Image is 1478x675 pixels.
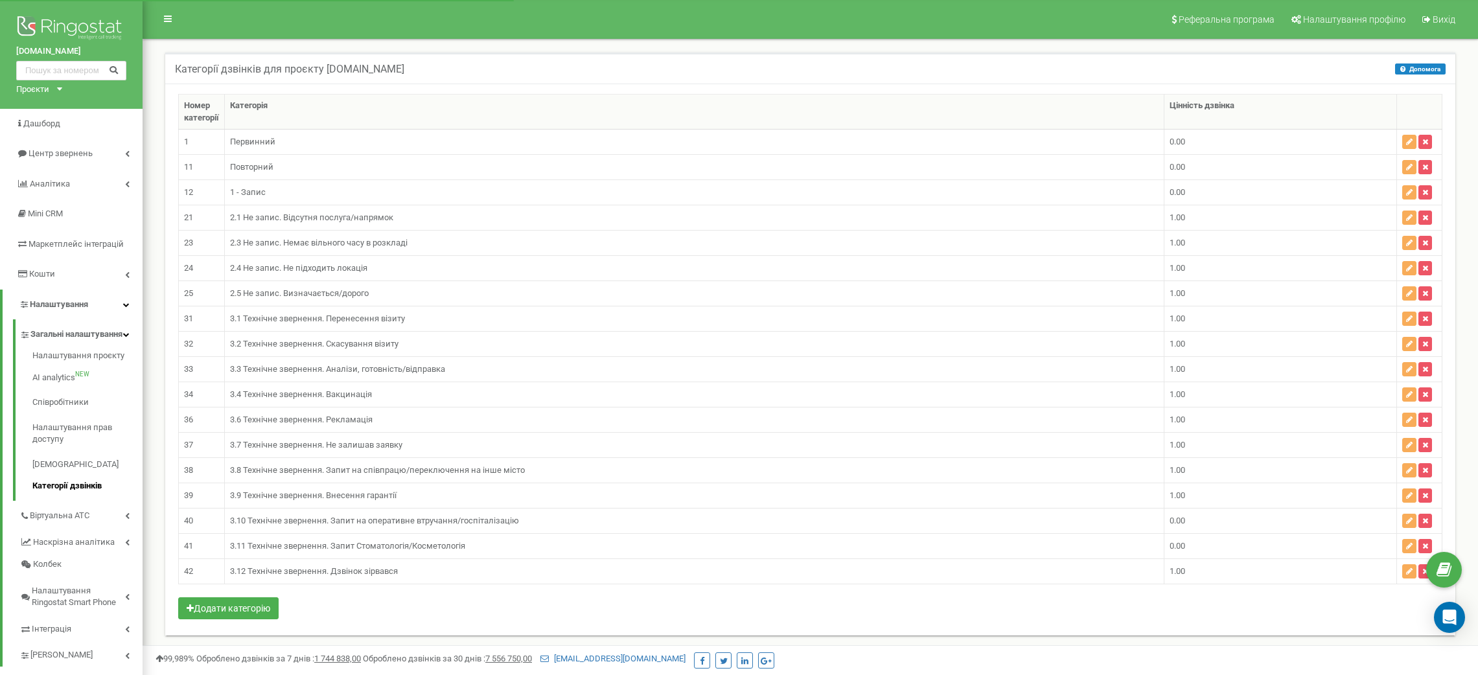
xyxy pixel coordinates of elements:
a: Колбек [19,554,143,577]
td: Повторний [225,155,1164,180]
td: 1.00 [1164,306,1396,332]
span: Інтеграція [32,623,71,635]
span: Mini CRM [28,209,63,218]
span: Аналiтика [30,179,70,189]
span: 99,989% [156,654,194,663]
td: 3.11 Технічне звернення. Запит Стоматологія/Косметологія [225,534,1164,559]
td: 0.00 [1164,509,1396,534]
td: 1.00 [1164,407,1396,433]
a: Категорії дзвінків [32,477,143,493]
a: Налаштування проєкту [32,350,143,366]
td: 3.8 Технічне звернення. Запит на співпрацю/переключення на інше місто [225,458,1164,483]
td: 1.00 [1164,433,1396,458]
td: 25 [179,281,225,306]
span: Налаштування Ringostat Smart Phone [32,585,125,609]
td: 3.6 Технічне звернення. Рекламація [225,407,1164,433]
td: 24 [179,256,225,281]
button: Допомога [1395,63,1446,74]
span: Дашборд [23,119,60,128]
td: 3.3 Технічне звернення. Аналізи, готовність/відправка [225,357,1164,382]
td: 3.12 Технічне звернення. Дзвінок зірвався [225,559,1164,584]
h5: Категорії дзвінків для проєкту [DOMAIN_NAME] [175,63,404,75]
td: 3.4 Технічне звернення. Вакцинація [225,382,1164,407]
td: 1 [179,130,225,155]
span: Маркетплейс інтеграцій [29,239,124,249]
td: 40 [179,509,225,534]
img: Ringostat logo [16,13,126,45]
td: 33 [179,357,225,382]
td: 1.00 [1164,205,1396,231]
td: 12 [179,180,225,205]
span: Центр звернень [29,148,93,158]
td: 1.00 [1164,332,1396,357]
input: Пошук за номером [16,61,126,80]
span: Наскрізна аналітика [33,536,115,549]
td: 3.9 Технічне звернення. Внесення гарантії [225,483,1164,509]
td: 3.10 Технічне звернення. Запит на оперативне втручання/госпіталізацію [225,509,1164,534]
td: 34 [179,382,225,407]
td: 1.00 [1164,256,1396,281]
span: Оброблено дзвінків за 7 днів : [196,654,361,663]
td: 37 [179,433,225,458]
td: 32 [179,332,225,357]
td: Первинний [225,130,1164,155]
td: 1.00 [1164,357,1396,382]
td: 0.00 [1164,534,1396,559]
span: [PERSON_NAME] [30,650,93,662]
td: 21 [179,205,225,231]
a: Інтеграція [19,614,143,641]
a: Віртуальна АТС [19,501,143,527]
td: 41 [179,534,225,559]
span: Налаштування профілю [1303,14,1405,25]
td: 2.5 Не запис. Визначається/дорого [225,281,1164,306]
td: 3.2 Технічне звернення. Скасування візиту [225,332,1164,357]
a: [PERSON_NAME] [19,641,143,667]
span: Загальні налаштування [30,328,122,341]
span: Оброблено дзвінків за 30 днів : [363,654,532,663]
span: Колбек [33,559,62,571]
td: 2.3 Не запис. Немає вільного часу в розкладі [225,231,1164,256]
span: Налаштування [30,299,88,309]
th: Категорія [225,95,1164,130]
a: [EMAIL_ADDRESS][DOMAIN_NAME] [540,654,686,663]
a: [DOMAIN_NAME] [16,45,126,58]
div: Проєкти [16,84,49,96]
td: 0.00 [1164,180,1396,205]
u: 7 556 750,00 [485,654,532,663]
td: 0.00 [1164,155,1396,180]
td: 3.7 Технічне звернення. Не залишав заявку [225,433,1164,458]
td: 1.00 [1164,559,1396,584]
th: Номер категорії [179,95,225,130]
button: Додати категорію [178,597,279,619]
td: 1 - Запис [225,180,1164,205]
a: Налаштування [3,290,143,320]
a: Загальні налаштування [19,319,143,346]
td: 42 [179,559,225,584]
td: 36 [179,407,225,433]
a: AI analyticsNEW [32,365,143,391]
a: Наскрізна аналітика [19,527,143,554]
td: 11 [179,155,225,180]
td: 38 [179,458,225,483]
td: 2.4 Не запис. Не підходить локація [225,256,1164,281]
span: Реферальна програма [1179,14,1275,25]
th: Цінність дзвінка [1164,95,1396,130]
div: Open Intercom Messenger [1434,602,1465,633]
a: [DEMOGRAPHIC_DATA] [32,452,143,477]
td: 1.00 [1164,382,1396,407]
td: 0.00 [1164,130,1396,155]
td: 3.1 Технічне звернення. Перенесення візиту [225,306,1164,332]
span: Віртуальна АТС [30,510,89,522]
td: 39 [179,483,225,509]
td: 1.00 [1164,458,1396,483]
td: 1.00 [1164,483,1396,509]
a: Налаштування прав доступу [32,415,143,452]
span: Вихід [1433,14,1455,25]
a: Співробітники [32,391,143,416]
span: Кошти [29,269,55,279]
a: Налаштування Ringostat Smart Phone [19,576,143,614]
td: 31 [179,306,225,332]
td: 2.1 Не запис. Відсутня послуга/напрямок [225,205,1164,231]
td: 1.00 [1164,281,1396,306]
td: 1.00 [1164,231,1396,256]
